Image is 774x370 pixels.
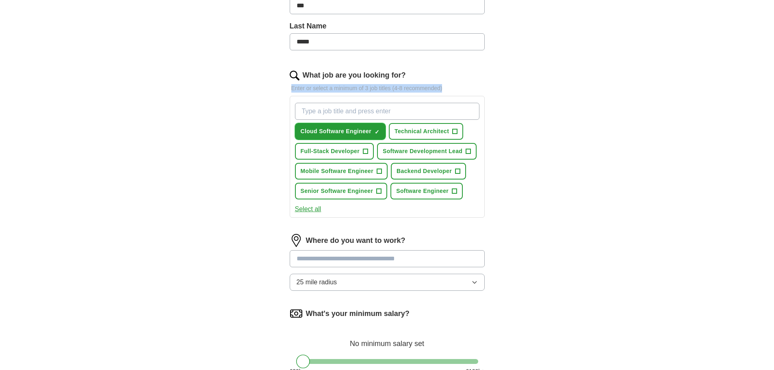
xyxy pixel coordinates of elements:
button: Mobile Software Engineer [295,163,388,180]
button: 25 mile radius [290,274,485,291]
button: Software Engineer [390,183,463,199]
span: ✓ [375,129,379,135]
button: Software Development Lead [377,143,477,160]
button: Select all [295,204,321,214]
button: Cloud Software Engineer✓ [295,123,386,140]
img: location.png [290,234,303,247]
label: Where do you want to work? [306,235,405,246]
span: Mobile Software Engineer [301,167,374,175]
input: Type a job title and press enter [295,103,479,120]
span: Software Engineer [396,187,449,195]
span: Backend Developer [397,167,452,175]
label: Last Name [290,21,485,32]
div: No minimum salary set [290,330,485,349]
button: Full-Stack Developer [295,143,374,160]
span: Cloud Software Engineer [301,127,372,136]
span: 25 mile radius [297,277,337,287]
img: salary.png [290,307,303,320]
button: Technical Architect [389,123,463,140]
span: Full-Stack Developer [301,147,360,156]
img: search.png [290,71,299,80]
button: Backend Developer [391,163,466,180]
p: Enter or select a minimum of 3 job titles (4-8 recommended) [290,84,485,93]
span: Technical Architect [395,127,449,136]
label: What's your minimum salary? [306,308,410,319]
span: Software Development Lead [383,147,462,156]
label: What job are you looking for? [303,70,406,81]
button: Senior Software Engineer [295,183,388,199]
span: Senior Software Engineer [301,187,373,195]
